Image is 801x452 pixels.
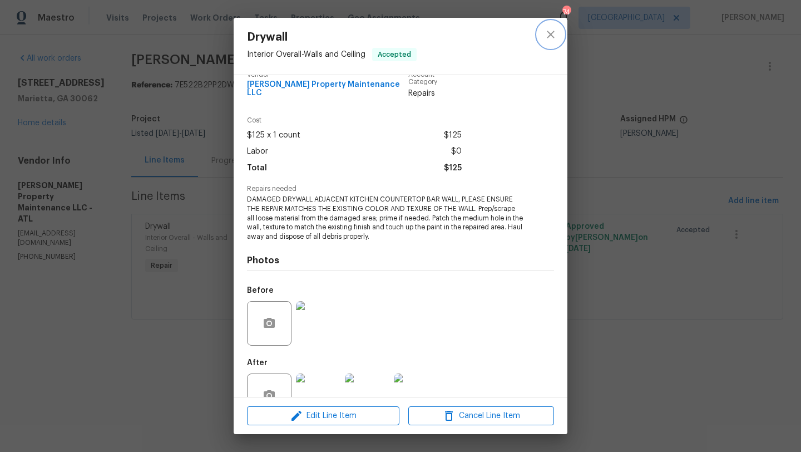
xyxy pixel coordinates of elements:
button: Cancel Line Item [408,406,554,426]
span: $125 x 1 count [247,127,300,144]
span: $125 [444,127,462,144]
span: DAMAGED DRYWALL ADJACENT KITCHEN COUNTERTOP BAR WALL, PLEASE ENSURE THE REPAIR MATCHES THE EXISTI... [247,195,523,242]
span: Edit Line Item [250,409,396,423]
span: Labor [247,144,268,160]
h5: Before [247,287,274,294]
span: Interior Overall - Walls and Ceiling [247,51,365,58]
span: $0 [451,144,462,160]
div: 74 [562,7,570,18]
h4: Photos [247,255,554,266]
span: Account Category [408,71,462,86]
span: Repairs [408,88,462,99]
span: Cancel Line Item [412,409,551,423]
button: close [537,21,564,48]
span: Total [247,160,267,176]
span: Cost [247,117,462,124]
span: Accepted [373,49,416,60]
h5: After [247,359,268,367]
span: $125 [444,160,462,176]
span: [PERSON_NAME] Property Maintenance LLC [247,81,408,97]
span: Drywall [247,31,417,43]
button: Edit Line Item [247,406,399,426]
span: Repairs needed [247,185,554,193]
span: Vendor [247,71,408,78]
